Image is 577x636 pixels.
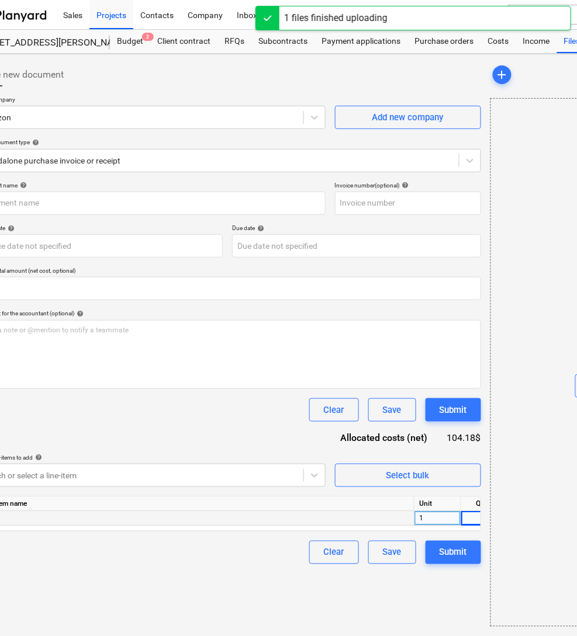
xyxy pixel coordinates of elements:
[481,30,516,53] a: Costs
[284,11,388,25] div: 1 files finished uploading
[33,454,42,461] span: help
[335,182,481,189] div: Invoice number (optional)
[368,541,416,564] button: Save
[335,192,481,215] input: Invoice number
[335,464,481,487] button: Select bulk
[324,545,344,560] div: Clear
[324,402,344,418] div: Clear
[447,431,481,444] div: 104.18$
[110,30,150,53] div: Budget
[466,512,503,526] div: 1.00
[519,580,577,636] iframe: Chat Widget
[407,30,481,53] a: Purchase orders
[426,541,481,564] button: Submit
[414,512,461,526] div: 1
[440,545,467,560] div: Submit
[400,182,409,189] span: help
[142,33,154,41] span: 2
[329,431,447,444] div: Allocated costs (net)
[217,30,251,53] a: RFQs
[440,402,467,418] div: Submit
[315,30,407,53] a: Payment applications
[309,398,359,422] button: Clear
[516,30,557,53] a: Income
[74,310,84,317] span: help
[5,225,15,232] span: help
[495,68,509,82] span: add
[255,225,264,232] span: help
[232,234,481,258] input: Due date not specified
[383,402,402,418] div: Save
[461,497,508,512] div: Quantity
[426,398,481,422] button: Submit
[251,30,315,53] a: Subcontracts
[372,110,444,125] div: Add new company
[335,106,481,129] button: Add new company
[368,398,416,422] button: Save
[309,541,359,564] button: Clear
[383,545,402,560] div: Save
[110,30,150,53] a: Budget2
[386,468,430,483] div: Select bulk
[30,139,39,146] span: help
[414,497,461,512] div: Unit
[150,30,217,53] a: Client contract
[232,224,481,232] div: Due date
[18,182,27,189] span: help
